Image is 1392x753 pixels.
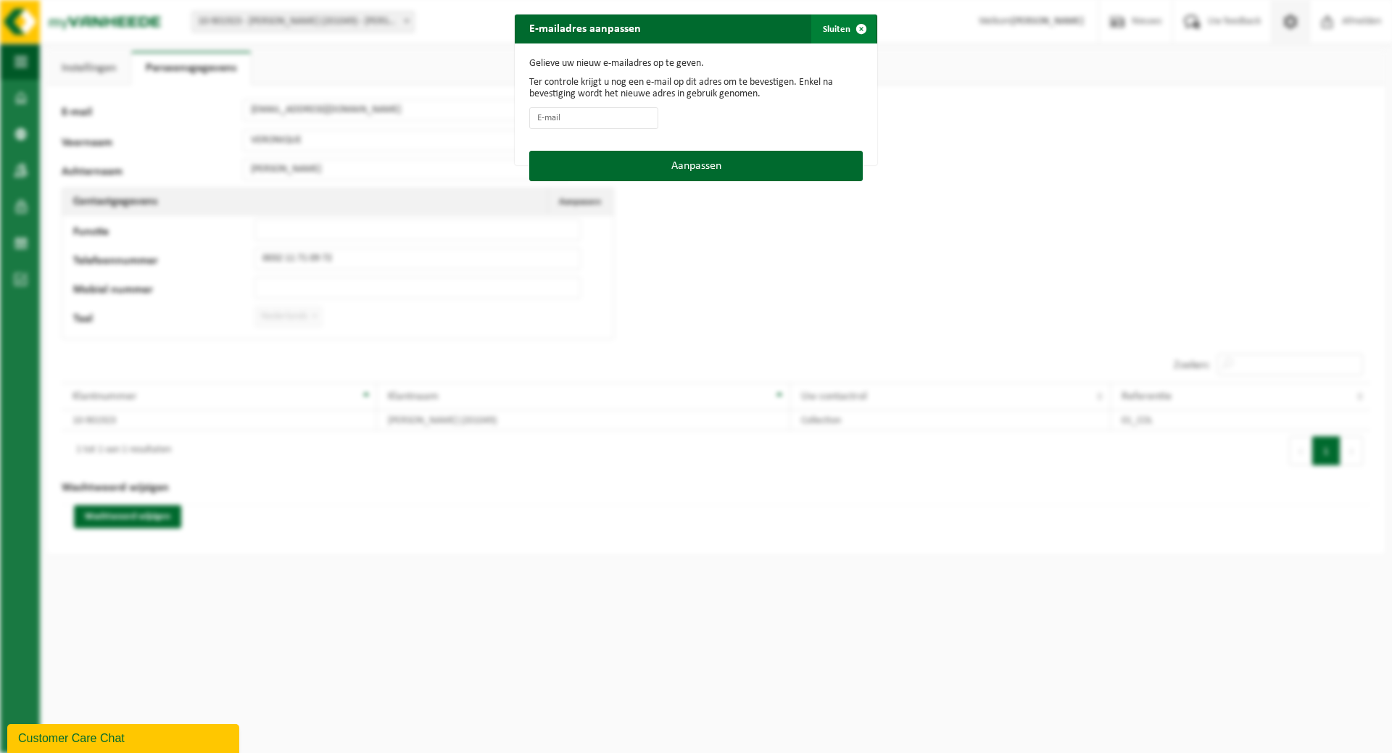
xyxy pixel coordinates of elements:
[811,14,876,43] button: Sluiten
[515,14,655,42] h2: E-mailadres aanpassen
[529,107,658,129] input: E-mail
[7,721,242,753] iframe: chat widget
[529,77,863,100] p: Ter controle krijgt u nog een e-mail op dit adres om te bevestigen. Enkel na bevestiging wordt he...
[529,151,863,181] button: Aanpassen
[529,58,863,70] p: Gelieve uw nieuw e-mailadres op te geven.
